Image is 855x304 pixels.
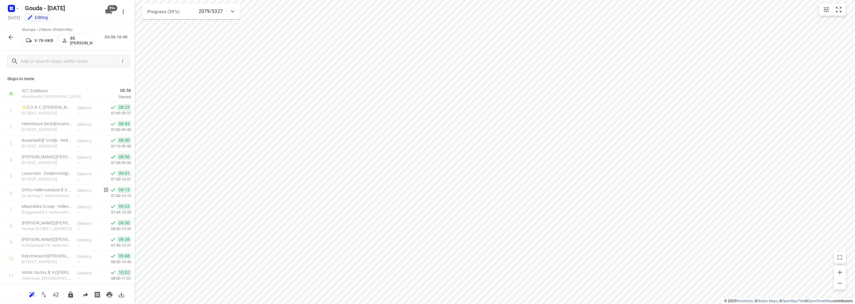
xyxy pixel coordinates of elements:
[147,9,179,14] span: Progress (39%)
[119,58,126,65] div: /
[23,3,100,13] h5: Gouda - [DATE]
[77,260,80,264] span: —
[110,269,116,275] svg: Done
[22,36,58,45] button: V-78-HKB
[117,253,131,259] span: 09:48
[819,4,846,16] div: small contained button group
[38,291,50,297] span: Reverse route
[8,273,14,278] div: 11
[22,127,72,133] p: Voltaweg 3, Hellevoetsluis
[110,220,116,226] svg: Done
[77,111,80,116] span: —
[101,160,131,166] p: 07:30-09:56
[117,269,131,275] span: 10:02
[66,27,72,32] span: 90u
[110,121,116,127] svg: Done
[103,291,115,297] span: Print route
[77,171,99,177] p: Delivery
[77,144,80,149] span: —
[724,299,853,303] li: © 2025 , © , © © contributors
[117,220,131,226] span: 09:30
[22,137,72,143] p: Bouwbedrijf Vrolijk - Hellevoetsluis(Leon de Groot)
[77,210,80,215] span: —
[101,242,131,248] p: 07:45-10:37
[91,94,131,100] p: Started
[22,170,72,176] p: Louwman - Dealervestiging Toyota en Peugeot(Manon van Leeuwen-Feenstra (WIJZIGINGEN ALLEEN VIA MA...
[117,236,131,242] span: 09:38
[101,193,131,199] p: 07:30-10:10
[833,4,845,16] button: Fit zoom
[22,94,84,100] p: Moordrecht, [GEOGRAPHIC_DATA]
[70,36,92,45] p: 88. Deborah van den Berg
[27,14,48,20] div: You are currently in edit mode.
[101,110,131,116] p: 07:00-09:27
[8,256,14,262] div: 10
[10,108,12,113] div: 1
[736,299,753,303] a: Routetitan
[77,194,80,198] span: —
[105,34,130,40] p: 06:56-16:49
[10,207,12,212] div: 7
[77,220,99,226] p: Delivery
[110,187,116,193] svg: Done
[22,226,72,232] p: Herman Heijermansstraat 1C, Hellevoetsluis
[117,154,131,160] span: 08:56
[77,121,99,127] p: Delivery
[117,137,131,143] span: 08:50
[117,121,131,127] span: 08:43
[22,104,72,110] p: ⭐D.O.R.C.(Diana Brandsema Petro)
[5,14,23,21] h5: [DATE]
[22,154,72,160] p: Ludvig Svensson(Sander de Munnik)
[108,5,118,11] span: 99+
[115,291,127,297] span: Download route
[77,227,80,231] span: —
[10,157,12,163] div: 4
[77,105,99,111] p: Delivery
[77,243,80,248] span: —
[117,187,131,193] span: 09:13
[22,242,72,248] p: Schelpenpad 2B, Hellevoetsluis
[110,236,116,242] svg: Done
[77,204,99,210] p: Delivery
[808,299,833,303] a: OpenStreetMap
[22,209,72,215] p: Bruggehoofd 4, Hellevoetsluis
[22,88,84,94] p: 527 Zuidbaan
[77,187,99,193] p: Delivery
[34,38,53,43] p: V-78-HKB
[22,259,72,265] p: [STREET_ADDRESS]
[26,291,38,297] span: Reoptimize route
[10,141,12,146] div: 3
[22,269,72,275] p: VAAN Yachts B.V.(Lonneke Berendsen)
[65,27,66,32] span: •
[110,154,116,160] svg: Done
[101,259,131,265] p: 08:30-10:46
[77,161,80,165] span: —
[101,176,131,182] p: 07:30-10:01
[22,160,72,166] p: Marconiweg 2, Hellevoetsluis
[820,4,832,16] button: Map settings
[110,104,116,110] svg: Done
[10,223,12,229] div: 8
[10,174,12,179] div: 5
[10,190,12,196] div: 6
[101,209,131,215] p: 07:45-10:20
[22,275,72,281] p: Veerhaven, Hellevoetsluis
[7,76,127,82] p: Stops in route
[142,4,240,19] div: Progress (39%)2079/5327
[22,236,72,242] p: Helius MC Huisartsenpraktijk(Marieke van Lammeren)
[117,104,131,110] span: 08:25
[117,170,131,176] span: 09:01
[110,137,116,143] svg: Done
[757,299,778,303] a: Stadia Maps
[22,143,72,149] p: Voltaweg 41, Hellevoetsluis
[22,176,72,182] p: Daltonweg 1, Hellevoetsluis
[50,291,62,297] span: Sort by time window
[77,154,99,160] p: Delivery
[91,87,131,93] span: 06:56
[77,270,99,276] p: Delivery
[77,254,99,260] p: Delivery
[22,27,95,33] p: 46 stops • 256km • 9h20m
[110,253,116,259] svg: Done
[79,291,91,297] span: Share route
[22,121,72,127] p: Heembouw Bedrijfsruimten Zuid B.V.(Julian Slingerland)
